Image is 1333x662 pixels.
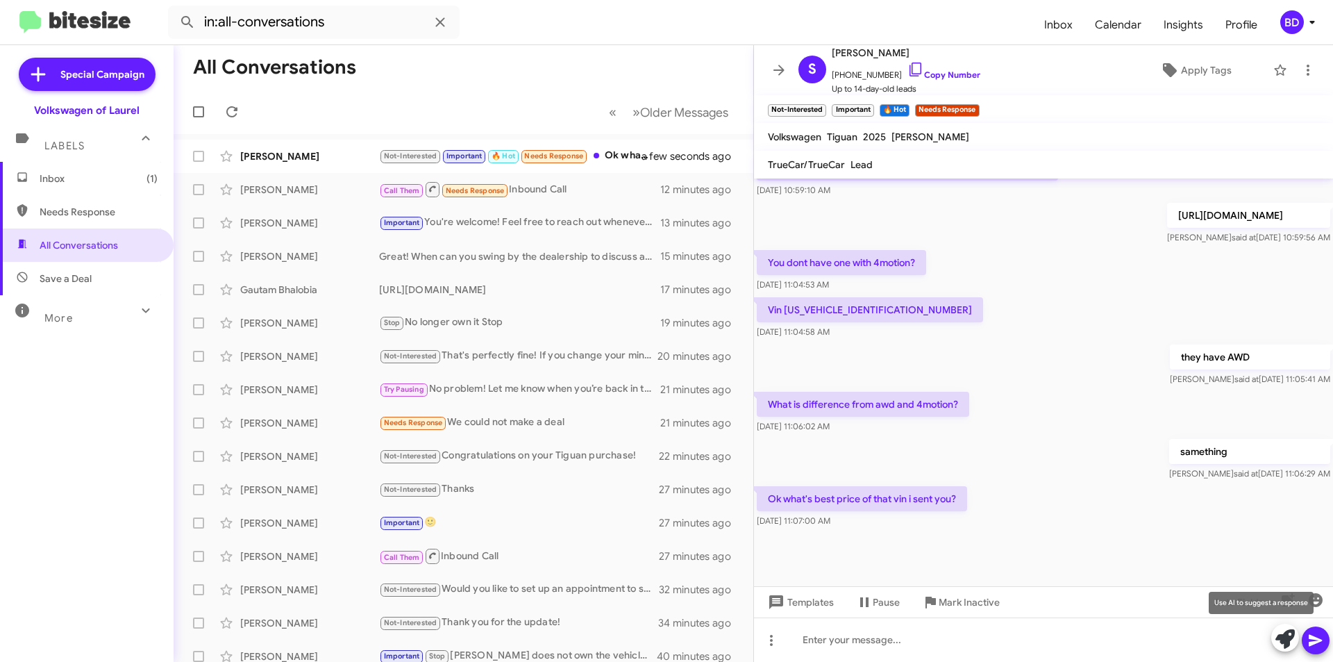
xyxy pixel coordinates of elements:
span: Important [384,218,420,227]
span: More [44,312,73,324]
span: Lead [850,158,873,171]
div: 27 minutes ago [659,549,742,563]
div: [URL][DOMAIN_NAME] [379,283,660,297]
span: Templates [765,590,834,615]
div: 21 minutes ago [660,416,742,430]
span: Apply Tags [1181,58,1232,83]
input: Search [168,6,460,39]
span: [DATE] 11:06:02 AM [757,421,830,431]
button: Mark Inactive [911,590,1011,615]
span: [DATE] 10:59:10 AM [757,185,830,195]
div: Thanks [379,481,659,497]
span: S [808,58,816,81]
span: Needs Response [384,418,443,427]
span: Tiguan [827,131,857,143]
div: BD [1280,10,1304,34]
div: Thank you for the update! [379,615,659,631]
span: Call Them [384,553,420,562]
div: Gautam Bhalobia [240,283,379,297]
div: [PERSON_NAME] [240,616,379,630]
button: Pause [845,590,911,615]
span: Important [384,652,420,661]
span: Needs Response [446,186,505,195]
span: said at [1232,232,1256,242]
span: [PERSON_NAME] [DATE] 11:05:41 AM [1170,374,1330,384]
div: [PERSON_NAME] [240,183,379,197]
span: « [609,104,617,121]
span: Pause [873,590,900,615]
p: they have AWD [1170,345,1330,370]
div: [PERSON_NAME] [240,349,379,363]
div: [PERSON_NAME] [240,216,379,230]
span: Not-Interested [384,151,437,160]
div: Great! When can you swing by the dealership to discuss an offer for your vehicle? We can have it ... [379,249,660,263]
div: 🙂 [379,515,659,531]
div: [PERSON_NAME] [240,583,379,597]
p: samething [1169,439,1330,464]
div: Inbound Call [379,181,660,198]
span: [PERSON_NAME] [DATE] 10:59:56 AM [1167,232,1330,242]
div: 13 minutes ago [660,216,742,230]
h1: All Conversations [193,56,356,78]
div: We could not make a deal [379,415,660,431]
p: You dont have one with 4motion? [757,250,926,275]
a: Insights [1152,5,1214,45]
div: 27 minutes ago [659,483,742,497]
span: [DATE] 11:04:58 AM [757,326,830,337]
div: [PERSON_NAME] [240,249,379,263]
small: 🔥 Hot [880,104,909,117]
button: Next [624,98,737,126]
small: Important [832,104,873,117]
span: Important [446,151,483,160]
div: That's perfectly fine! If you change your mind or want to explore options for selling your vehicl... [379,348,659,364]
button: Previous [601,98,625,126]
div: [PERSON_NAME] [240,549,379,563]
div: [PERSON_NAME] [240,449,379,463]
span: Inbox [40,172,158,185]
span: [DATE] 11:04:53 AM [757,279,829,290]
div: [PERSON_NAME] [240,416,379,430]
div: 27 minutes ago [659,516,742,530]
span: » [632,104,640,121]
span: Special Campaign [60,67,144,81]
a: Copy Number [907,69,980,80]
span: [PERSON_NAME] [DATE] 11:06:29 AM [1169,468,1330,479]
a: Special Campaign [19,58,156,91]
div: [PERSON_NAME] [240,316,379,330]
div: 34 minutes ago [659,616,742,630]
div: Inbound Call [379,547,659,565]
div: Ok what's best price of that vin i sent you? [379,148,659,164]
a: Profile [1214,5,1268,45]
span: Not-Interested [384,585,437,594]
span: Not-Interested [384,452,437,461]
div: 20 minutes ago [659,349,742,363]
div: Use AI to suggest a response [1209,592,1314,614]
div: 15 minutes ago [660,249,742,263]
div: No problem! Let me know when you’re back in town, and we can schedule a convenient time for you t... [379,381,660,397]
div: 17 minutes ago [660,283,742,297]
button: Apply Tags [1124,58,1266,83]
div: [PERSON_NAME] [240,483,379,497]
span: Not-Interested [384,351,437,361]
span: Needs Response [40,205,158,219]
span: [PERSON_NAME] [891,131,969,143]
span: Up to 14-day-old leads [832,82,980,96]
span: All Conversations [40,238,118,252]
nav: Page navigation example [601,98,737,126]
a: Calendar [1084,5,1152,45]
div: [PERSON_NAME] [240,383,379,397]
p: What is difference from awd and 4motion? [757,392,969,417]
span: Stop [429,652,446,661]
span: [PERSON_NAME] [832,44,980,61]
span: (1) [146,172,158,185]
small: Not-Interested [768,104,826,117]
div: a few seconds ago [659,149,742,163]
p: Ok what's best price of that vin i sent you? [757,486,967,511]
div: [PERSON_NAME] [240,149,379,163]
span: Try Pausing [384,385,424,394]
div: Volkswagen of Laurel [34,104,140,117]
span: [PHONE_NUMBER] [832,61,980,82]
button: BD [1268,10,1318,34]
